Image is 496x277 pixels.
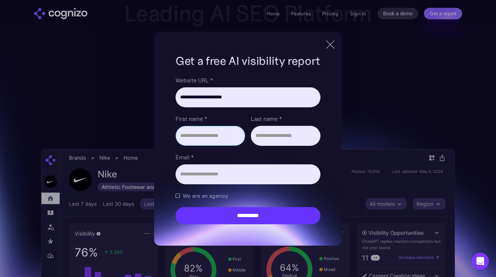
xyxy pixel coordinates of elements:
form: Brand Report Form [176,76,320,224]
h1: Get a free AI visibility report [176,53,320,69]
span: We are an agency [183,191,228,200]
label: Last name * [251,114,320,123]
label: First name * [176,114,245,123]
label: Website URL * [176,76,320,84]
label: Email * [176,153,320,161]
div: Open Intercom Messenger [472,253,489,270]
